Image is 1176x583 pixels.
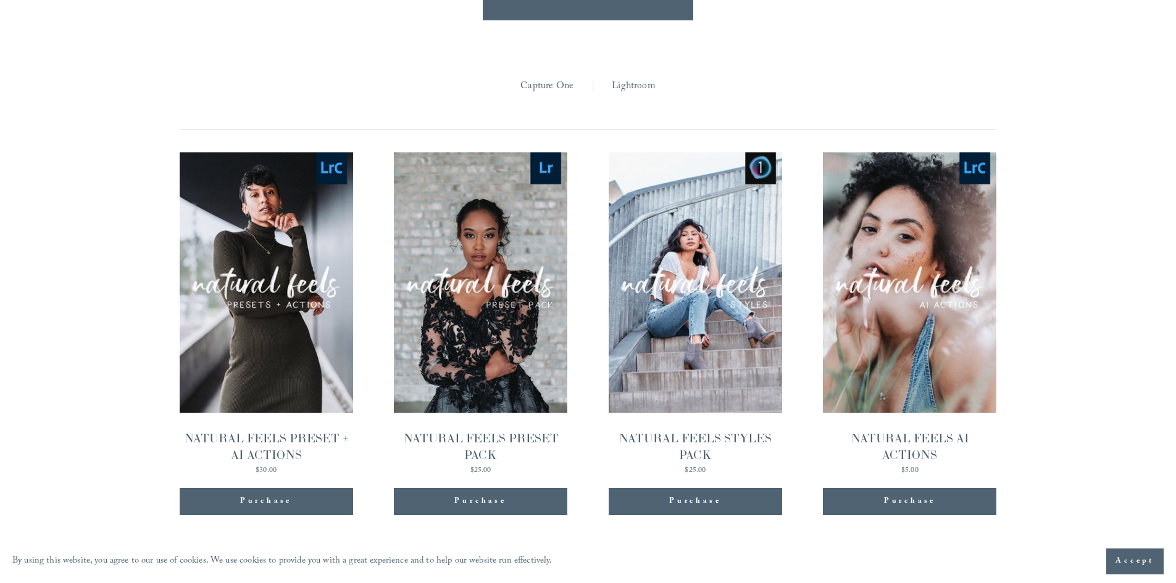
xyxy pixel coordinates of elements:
[12,553,553,571] p: By using this website, you agree to our use of cookies. We use cookies to provide you with a grea...
[609,488,782,515] div: Purchase
[520,77,573,96] a: Capture One
[454,495,506,508] div: Purchase
[609,467,782,474] div: $25.00
[180,152,353,474] a: NATURAL FEELS PRESET + AI ACTIONS
[394,467,567,474] div: $25.00
[884,495,936,508] div: Purchase
[823,152,996,474] a: NATURAL FEELS AI ACTIONS
[612,77,655,96] a: Lightroom
[394,152,567,474] a: NATURAL FEELS PRESET PACK
[591,77,594,96] span: |
[1116,555,1154,568] span: Accept
[823,488,996,515] div: Purchase
[609,152,782,474] a: NATURAL FEELS STYLES PACK
[180,488,353,515] div: Purchase
[394,488,567,515] div: Purchase
[394,430,567,463] div: NATURAL FEELS PRESET PACK
[823,467,996,474] div: $5.00
[1106,548,1164,574] button: Accept
[823,430,996,463] div: NATURAL FEELS AI ACTIONS
[240,495,292,508] div: Purchase
[180,430,353,463] div: NATURAL FEELS PRESET + AI ACTIONS
[609,430,782,463] div: NATURAL FEELS STYLES PACK
[669,495,721,508] div: Purchase
[180,467,353,474] div: $30.00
